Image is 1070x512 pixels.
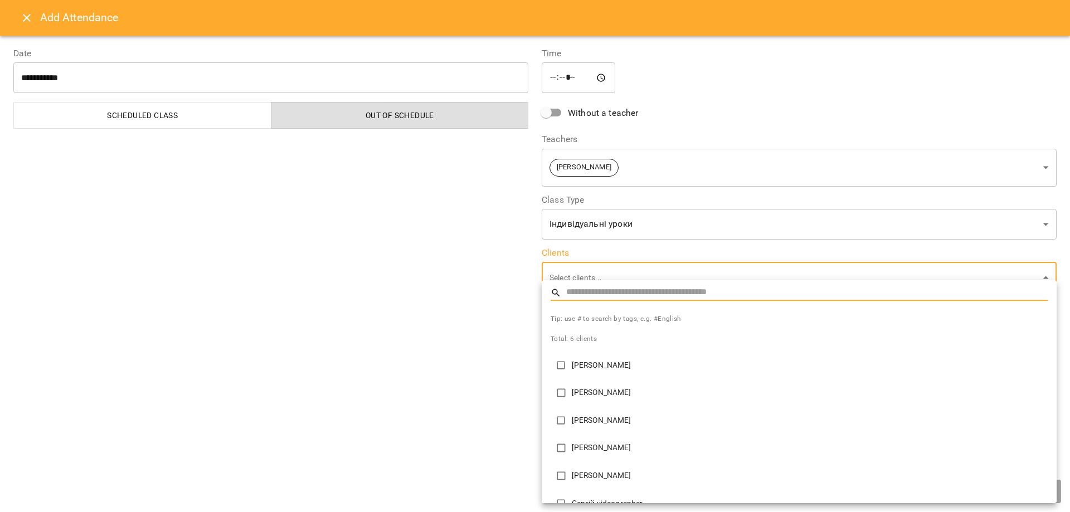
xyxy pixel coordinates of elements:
[551,314,1048,325] span: Tip: use # to search by tags, e.g. #English
[572,360,1048,371] p: [PERSON_NAME]
[551,335,597,343] span: Total: 6 clients
[572,442,1048,454] p: [PERSON_NAME]
[572,415,1048,426] p: [PERSON_NAME]
[572,498,1048,509] p: Сергій videographer
[572,470,1048,481] p: [PERSON_NAME]
[572,387,1048,398] p: [PERSON_NAME]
